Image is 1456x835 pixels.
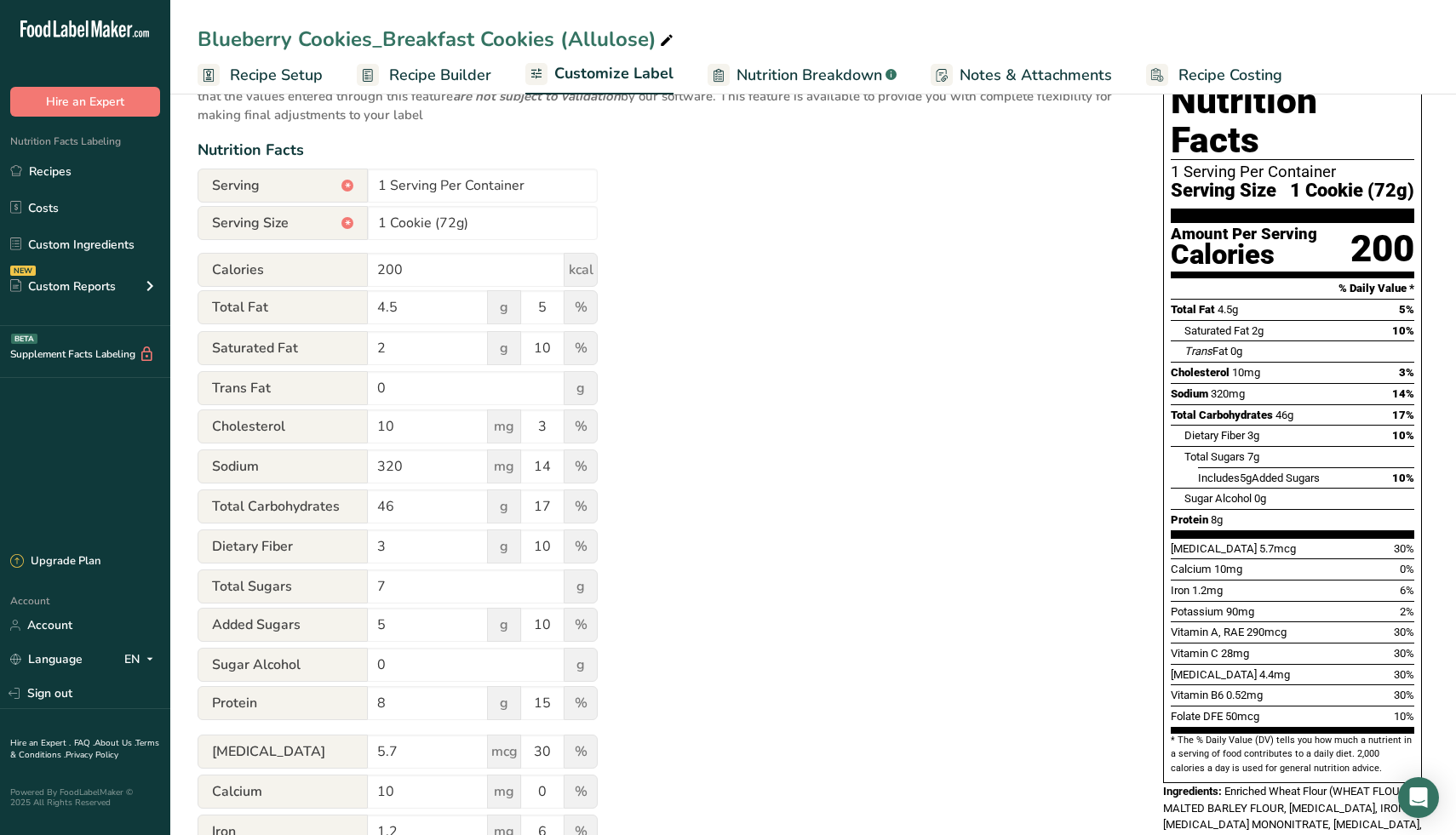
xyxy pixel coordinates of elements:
a: Terms & Conditions . [10,737,159,761]
div: Custom Reports [10,277,116,295]
span: Recipe Setup [230,64,323,87]
span: 0.52mg [1226,689,1263,701]
div: BETA [11,334,37,344]
span: 290mcg [1247,626,1287,638]
div: Calories [1171,243,1317,267]
span: 3% [1399,366,1414,379]
span: % [564,331,598,365]
span: Notes & Attachments [960,64,1112,87]
span: 0% [1400,563,1414,575]
span: 2g [1252,324,1264,337]
div: Amount Per Serving [1171,226,1317,243]
span: 320mg [1211,387,1245,400]
span: % [564,735,598,769]
span: 10mg [1214,563,1242,575]
a: Notes & Attachments [931,56,1112,94]
span: g [487,608,521,642]
b: are not subject to validation [453,88,621,105]
span: 17% [1392,409,1414,421]
span: Total Fat [1171,303,1215,316]
span: Sugar Alcohol [198,648,368,682]
span: Total Carbohydrates [198,489,368,523]
span: g [487,331,521,365]
span: Fat [1184,345,1228,357]
span: Sugar Alcohol [1184,492,1252,505]
span: 30% [1394,647,1414,660]
span: % [564,449,598,483]
div: Powered By FoodLabelMaker © 2025 All Rights Reserved [10,787,160,808]
span: 10mg [1232,366,1260,379]
span: 30% [1394,626,1414,638]
span: 0g [1254,492,1266,505]
span: [MEDICAL_DATA] [1171,542,1257,555]
span: Serving Size [198,206,368,240]
span: 2% [1400,605,1414,618]
span: 3g [1247,429,1259,442]
span: 5.7mcg [1259,542,1296,555]
span: Vitamin A, RAE [1171,626,1244,638]
a: Nutrition Breakdown [708,56,897,94]
a: Recipe Costing [1146,56,1282,94]
span: Cholesterol [1171,366,1230,379]
span: g [487,489,521,523]
h1: Nutrition Facts [1171,82,1414,160]
span: % [564,489,598,523]
span: Protein [198,686,368,720]
span: 4.5g [1218,303,1238,316]
span: mcg [487,735,521,769]
a: Recipe Builder [357,56,491,94]
span: Total Sugars [198,569,368,603]
span: 90mg [1226,605,1254,618]
span: Includes Added Sugars [1198,472,1320,484]
span: mg [487,409,521,443]
span: Recipe Builder [389,64,491,87]
button: Hire an Expert [10,87,160,117]
span: 28mg [1221,647,1249,660]
span: Total Sugars [1184,450,1245,463]
span: 6% [1400,584,1414,597]
span: mg [487,775,521,809]
span: Serving Size [1171,180,1276,202]
span: Recipe Costing [1178,64,1282,87]
span: 1.2mg [1192,584,1223,597]
span: Calories [198,253,368,287]
span: % [564,608,598,642]
span: kcal [564,253,598,287]
span: 30% [1394,542,1414,555]
span: Potassium [1171,605,1224,618]
span: Sodium [1171,387,1208,400]
i: Trans [1184,345,1212,357]
span: Dietary Fiber [198,529,368,563]
a: FAQ . [74,737,95,749]
span: % [564,409,598,443]
span: g [564,569,598,603]
span: Serving [198,169,368,203]
span: Sodium [198,449,368,483]
span: % [564,290,598,324]
section: % Daily Value * [1171,278,1414,299]
span: Saturated Fat [198,331,368,365]
span: g [487,686,521,720]
a: About Us . [95,737,135,749]
div: Upgrade Plan [10,553,100,570]
div: Open Intercom Messenger [1398,777,1439,818]
span: Total Fat [198,290,368,324]
span: Nutrition Breakdown [737,64,882,87]
span: Dietary Fiber [1184,429,1245,442]
a: Hire an Expert . [10,737,71,749]
span: mg [487,449,521,483]
a: Recipe Setup [198,56,323,94]
span: 10% [1392,324,1414,337]
span: % [564,529,598,563]
span: Calcium [1171,563,1212,575]
span: Cholesterol [198,409,368,443]
span: 30% [1394,668,1414,681]
span: 46g [1275,409,1293,421]
span: Iron [1171,584,1189,597]
div: Nutrition Facts [198,139,1129,162]
a: Privacy Policy [66,749,118,761]
div: NEW [10,266,36,276]
a: Customize Label [525,54,674,95]
span: g [487,529,521,563]
span: Trans Fat [198,371,368,405]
